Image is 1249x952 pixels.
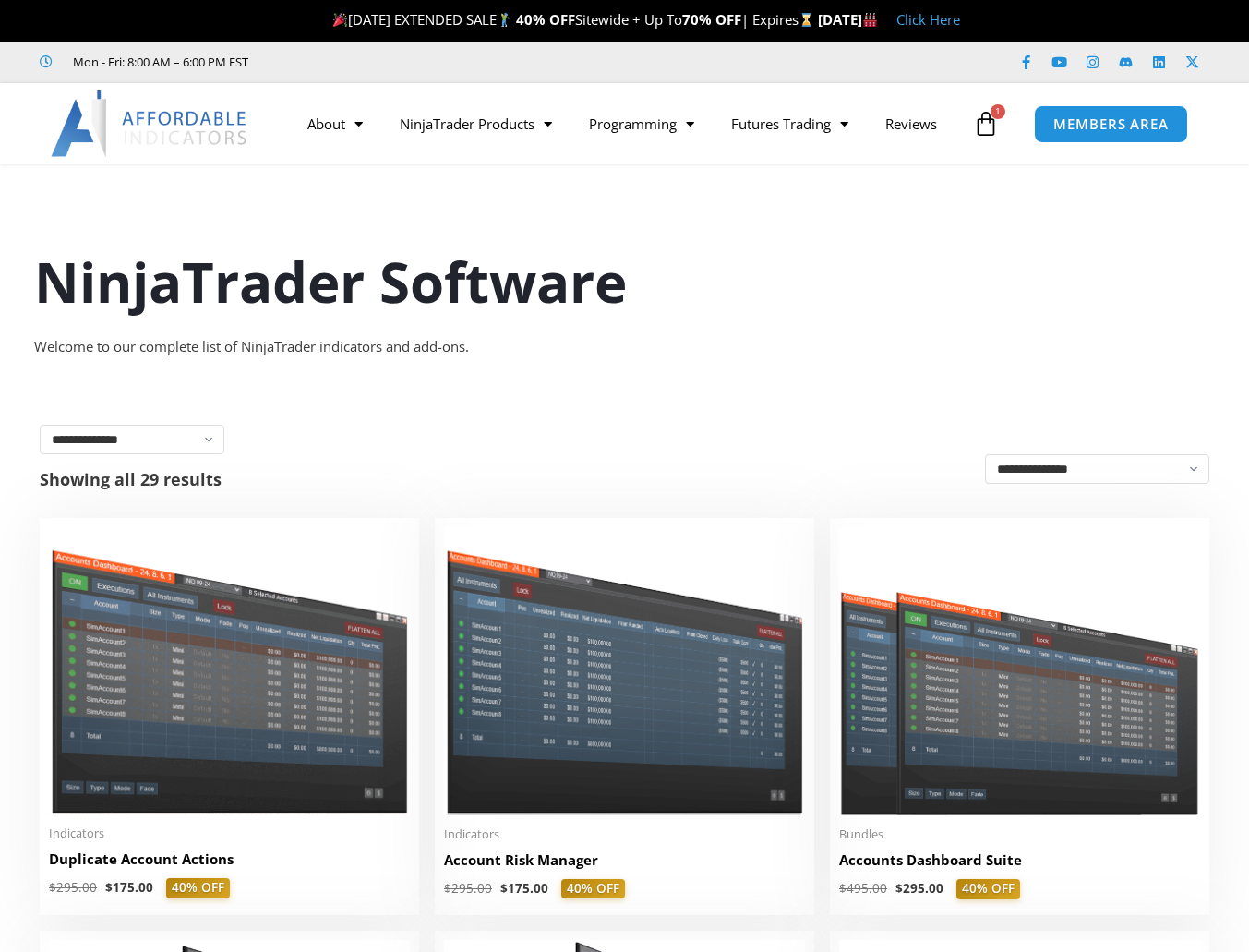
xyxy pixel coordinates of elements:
[839,826,1200,842] span: Bundles
[49,850,410,869] h2: Duplicate Account Actions
[945,97,1027,151] a: 1
[333,13,347,27] img: 🎉
[381,102,570,145] a: NinjaTrader Products
[895,880,903,897] span: $
[682,10,741,29] strong: 70% OFF
[896,10,960,29] a: Click Here
[498,13,511,27] img: 🏌️‍♂️
[444,880,451,897] span: $
[444,527,805,814] img: Account Risk Manager
[863,13,877,27] img: 🏭
[500,880,508,897] span: $
[839,527,1200,815] img: Accounts Dashboard Suite
[444,826,805,842] span: Indicators
[329,10,818,29] span: [DATE] EXTENDED SALE Sitewide + Up To | Expires
[713,102,867,145] a: Futures Trading
[839,850,1200,879] a: Accounts Dashboard Suite
[105,879,153,896] bdi: 175.00
[839,880,847,897] span: $
[105,879,113,896] span: $
[289,102,968,145] nav: Menu
[500,880,548,897] bdi: 175.00
[49,879,56,896] span: $
[985,454,1209,484] select: Shop order
[1053,117,1169,131] span: MEMBERS AREA
[444,850,805,879] a: Account Risk Manager
[289,102,381,145] a: About
[68,51,248,73] span: Mon - Fri: 8:00 AM – 6:00 PM EST
[274,53,551,71] iframe: Customer reviews powered by Trustpilot
[166,878,230,898] span: 40% OFF
[51,90,249,157] img: LogoAI | Affordable Indicators – NinjaTrader
[895,880,943,897] bdi: 295.00
[40,471,222,488] p: Showing all 29 results
[34,334,1216,360] div: Welcome to our complete list of NinjaTrader indicators and add-ons.
[570,102,713,145] a: Programming
[956,879,1020,899] span: 40% OFF
[839,850,1200,870] h2: Accounts Dashboard Suite
[49,850,410,878] a: Duplicate Account Actions
[516,10,575,29] strong: 40% OFF
[49,527,410,814] img: Duplicate Account Actions
[991,104,1005,119] span: 1
[867,102,955,145] a: Reviews
[839,880,887,897] bdi: 495.00
[49,825,410,841] span: Indicators
[444,880,492,897] bdi: 295.00
[561,879,625,899] span: 40% OFF
[34,243,1216,320] h1: NinjaTrader Software
[818,10,878,29] strong: [DATE]
[1034,105,1188,143] a: MEMBERS AREA
[799,13,813,27] img: ⌛
[49,879,97,896] bdi: 295.00
[444,850,805,870] h2: Account Risk Manager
